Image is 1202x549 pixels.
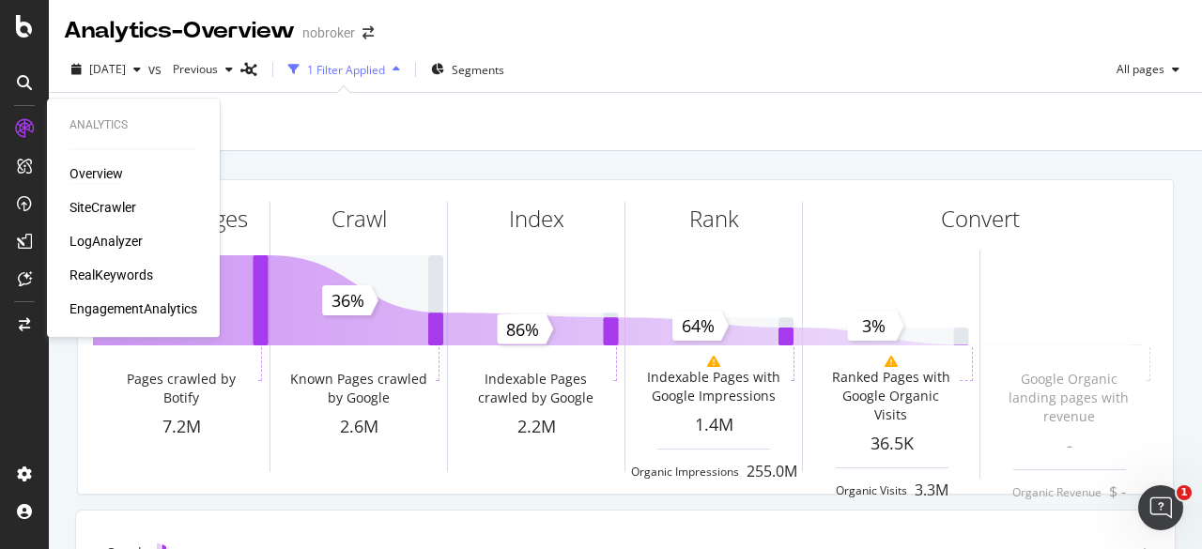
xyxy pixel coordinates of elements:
[270,415,447,439] div: 2.6M
[307,62,385,78] div: 1 Filter Applied
[448,415,624,439] div: 2.2M
[148,60,165,79] span: vs
[509,203,564,235] div: Index
[165,61,218,77] span: Previous
[69,117,197,133] div: Analytics
[89,61,126,77] span: 2025 Sep. 1st
[302,23,355,42] div: nobroker
[631,464,739,480] div: Organic Impressions
[64,15,295,47] div: Analytics - Overview
[107,370,254,407] div: Pages crawled by Botify
[452,62,504,78] span: Segments
[69,198,136,217] a: SiteCrawler
[362,26,374,39] div: arrow-right-arrow-left
[1138,485,1183,530] iframe: Intercom live chat
[689,203,739,235] div: Rank
[1109,61,1164,77] span: All pages
[165,54,240,84] button: Previous
[69,266,153,284] a: RealKeywords
[281,54,408,84] button: 1 Filter Applied
[640,368,787,405] div: Indexable Pages with Google Impressions
[69,299,197,318] a: EngagementAnalytics
[747,461,797,482] div: 255.0M
[93,415,270,439] div: 7.2M
[1109,54,1187,84] button: All pages
[64,54,148,84] button: [DATE]
[424,54,512,84] button: Segments
[462,370,609,407] div: Indexable Pages crawled by Google
[1177,485,1192,500] span: 1
[625,413,802,437] div: 1.4M
[69,232,143,251] a: LogAnalyzer
[69,164,123,183] a: Overview
[285,370,432,407] div: Known Pages crawled by Google
[331,203,387,235] div: Crawl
